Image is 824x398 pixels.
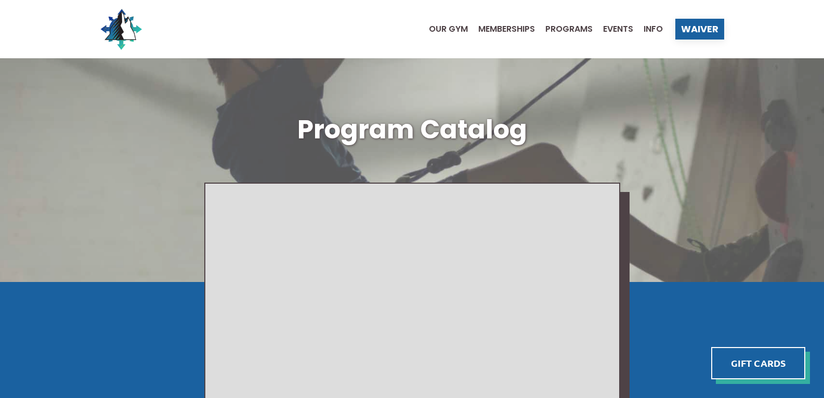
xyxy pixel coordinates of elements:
span: Info [644,25,663,33]
a: Programs [535,25,593,33]
span: Memberships [478,25,535,33]
a: Our Gym [418,25,468,33]
h1: Program Catalog [100,111,724,148]
span: Events [603,25,633,33]
a: Events [593,25,633,33]
a: Info [633,25,663,33]
a: Waiver [675,19,724,40]
span: Programs [545,25,593,33]
span: Our Gym [429,25,468,33]
span: Waiver [681,24,718,34]
img: North Wall Logo [100,8,142,50]
a: Memberships [468,25,535,33]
